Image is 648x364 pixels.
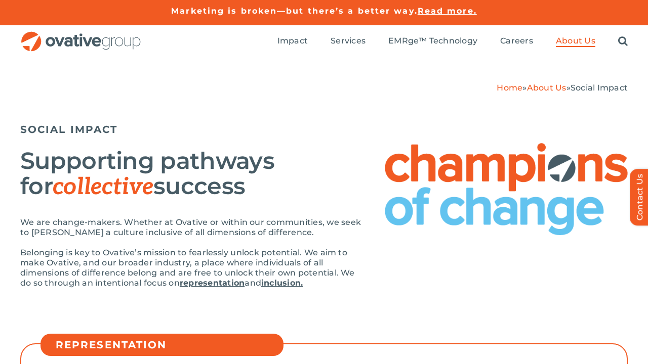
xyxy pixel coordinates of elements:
span: Services [331,36,366,46]
h2: Supporting pathways for success [20,148,364,200]
a: inclusion. [261,278,303,288]
p: We are change-makers. Whether at Ovative or within our communities, we seek to [PERSON_NAME] a cu... [20,217,364,238]
span: » » [497,83,628,93]
span: About Us [556,36,595,46]
a: representation [180,278,245,288]
span: and [245,278,261,288]
a: Home [497,83,522,93]
a: About Us [556,36,595,47]
p: Belonging is key to Ovative’s mission to fearlessly unlock potential. We aim to make Ovative, and... [20,248,364,288]
a: Search [618,36,628,47]
a: About Us [527,83,566,93]
span: Careers [500,36,533,46]
a: Impact [277,36,308,47]
span: Impact [277,36,308,46]
a: Services [331,36,366,47]
h5: SOCIAL IMPACT [20,123,628,135]
a: Marketing is broken—but there’s a better way. [171,6,418,16]
span: collective [53,173,153,201]
a: EMRge™ Technology [388,36,477,47]
h5: REPRESENTATION [56,339,278,351]
nav: Menu [277,25,628,58]
span: Social Impact [571,83,628,93]
a: Careers [500,36,533,47]
a: Read more. [418,6,477,16]
span: EMRge™ Technology [388,36,477,46]
img: Social Impact – Champions of Change Logo [385,143,628,235]
a: OG_Full_horizontal_RGB [20,30,142,40]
